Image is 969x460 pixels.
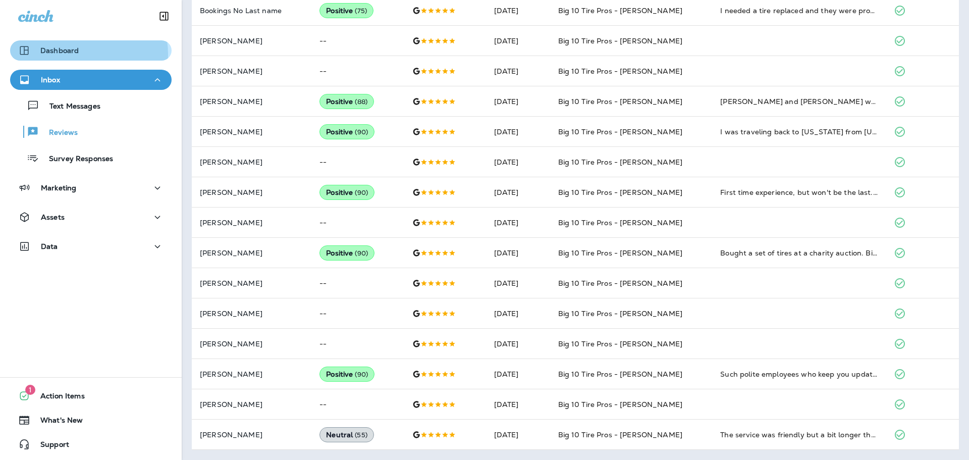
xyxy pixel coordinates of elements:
[486,117,550,147] td: [DATE]
[355,249,368,258] span: ( 90 )
[10,70,172,90] button: Inbox
[200,128,303,136] p: [PERSON_NAME]
[200,431,303,439] p: [PERSON_NAME]
[10,95,172,116] button: Text Messages
[355,431,367,439] span: ( 55 )
[558,279,682,288] span: Big 10 Tire Pros - [PERSON_NAME]
[200,67,303,75] p: [PERSON_NAME]
[39,128,78,138] p: Reviews
[319,427,374,442] div: Neutral
[39,102,100,112] p: Text Messages
[10,410,172,430] button: What's New
[486,177,550,208] td: [DATE]
[25,385,35,395] span: 1
[311,268,404,298] td: --
[311,147,404,177] td: --
[486,26,550,56] td: [DATE]
[40,46,79,55] p: Dashboard
[558,339,682,348] span: Big 10 Tire Pros - [PERSON_NAME]
[486,238,550,268] td: [DATE]
[30,392,85,404] span: Action Items
[319,124,374,139] div: Positive
[200,97,303,106] p: [PERSON_NAME]
[200,279,303,287] p: [PERSON_NAME]
[558,400,682,409] span: Big 10 Tire Pros - [PERSON_NAME]
[200,340,303,348] p: [PERSON_NAME]
[150,6,178,26] button: Collapse Sidebar
[355,188,368,197] span: ( 90 )
[41,184,76,192] p: Marketing
[10,121,172,142] button: Reviews
[319,94,374,109] div: Positive
[39,155,113,164] p: Survey Responses
[720,6,877,16] div: I needed a tire replaced and they were prompt in getting that taken care of. I appreciate that.
[486,329,550,359] td: [DATE]
[30,416,83,428] span: What's New
[200,158,303,166] p: [PERSON_NAME]
[486,147,550,177] td: [DATE]
[558,430,682,439] span: Big 10 Tire Pros - [PERSON_NAME]
[200,7,303,15] p: Bookings No Last name
[319,3,373,18] div: Positive
[311,389,404,420] td: --
[10,236,172,257] button: Data
[319,185,374,200] div: Positive
[311,56,404,86] td: --
[200,310,303,318] p: [PERSON_NAME]
[319,367,374,382] div: Positive
[486,86,550,117] td: [DATE]
[311,329,404,359] td: --
[311,208,404,238] td: --
[486,56,550,86] td: [DATE]
[200,219,303,227] p: [PERSON_NAME]
[558,127,682,136] span: Big 10 Tire Pros - [PERSON_NAME]
[558,67,682,76] span: Big 10 Tire Pros - [PERSON_NAME]
[720,369,877,379] div: Such polite employees who keep you updated! Waiting area is very comfortable. Professional staff!
[355,370,368,379] span: ( 90 )
[311,26,404,56] td: --
[200,400,303,408] p: [PERSON_NAME]
[720,187,877,197] div: First time experience, but won't be the last. For tires, alignment, finding that your brakes are ...
[720,430,877,440] div: The service was friendly but a bit longer than I expected
[41,213,65,221] p: Assets
[200,37,303,45] p: [PERSON_NAME]
[486,208,550,238] td: [DATE]
[200,188,303,196] p: [PERSON_NAME]
[558,6,682,15] span: Big 10 Tire Pros - [PERSON_NAME]
[355,128,368,136] span: ( 90 )
[558,36,682,45] span: Big 10 Tire Pros - [PERSON_NAME]
[486,268,550,298] td: [DATE]
[486,389,550,420] td: [DATE]
[558,370,682,379] span: Big 10 Tire Pros - [PERSON_NAME]
[720,248,877,258] div: Bought a set of tires at a charity auction. Big 10 installed them at a great price. Excellent ser...
[558,248,682,258] span: Big 10 Tire Pros - [PERSON_NAME]
[10,434,172,454] button: Support
[10,207,172,227] button: Assets
[10,147,172,169] button: Survey Responses
[486,298,550,329] td: [DATE]
[311,298,404,329] td: --
[558,309,682,318] span: Big 10 Tire Pros - [PERSON_NAME]
[10,386,172,406] button: 1Action Items
[558,158,682,167] span: Big 10 Tire Pros - [PERSON_NAME]
[30,440,69,452] span: Support
[720,127,877,137] div: I was traveling back to Arkansas from Florida and discovered an object sticking out of a tire. I ...
[355,7,367,15] span: ( 75 )
[200,249,303,257] p: [PERSON_NAME]
[41,242,58,250] p: Data
[558,218,682,227] span: Big 10 Tire Pros - [PERSON_NAME]
[486,359,550,389] td: [DATE]
[200,370,303,378] p: [PERSON_NAME]
[558,188,682,197] span: Big 10 Tire Pros - [PERSON_NAME]
[720,96,877,107] div: Tasha and Jason were awesome to work with. They took care of my emergency and back on the road. I...
[10,178,172,198] button: Marketing
[319,245,374,261] div: Positive
[558,97,682,106] span: Big 10 Tire Pros - [PERSON_NAME]
[41,76,60,84] p: Inbox
[10,40,172,61] button: Dashboard
[486,420,550,450] td: [DATE]
[355,97,367,106] span: ( 88 )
